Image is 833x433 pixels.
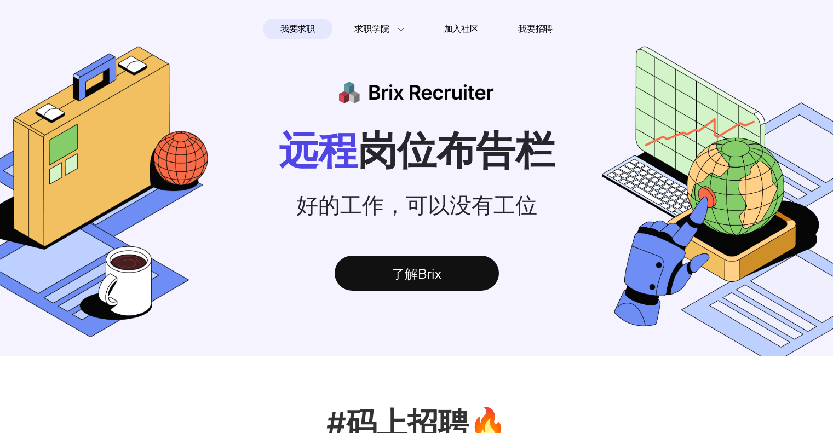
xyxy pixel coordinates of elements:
[518,22,553,36] span: 我要招聘
[444,20,479,38] span: 加入社区
[335,256,499,291] div: 了解Brix
[354,22,389,36] span: 求职学院
[280,20,315,38] span: 我要求职
[279,126,358,174] span: 远程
